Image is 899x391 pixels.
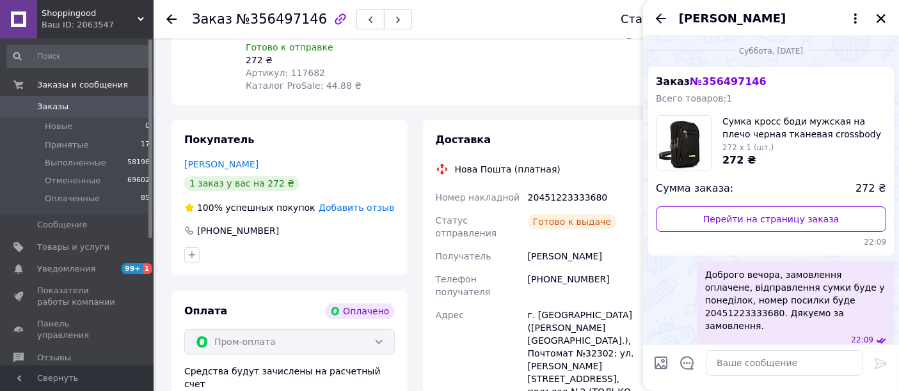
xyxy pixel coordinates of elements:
span: Отзывы [37,352,71,364]
div: 272 ₴ [246,54,372,66]
div: 1 заказ у вас на 272 ₴ [184,176,299,191]
span: Принятые [45,139,89,151]
span: Сумма заказа: [656,181,733,196]
div: 09.08.2025 [648,44,894,57]
button: Назад [653,11,669,26]
span: суббота, [DATE] [734,46,808,57]
span: 99+ [122,263,143,274]
span: Доброго вечора, замовлення оплачене, відправлення сумки буде у понеділок, номер посилки буде 2045... [705,268,886,332]
span: 17 [141,139,150,151]
a: [PERSON_NAME] [184,159,259,169]
span: 1 [143,263,153,274]
div: [PHONE_NUMBER] [525,268,648,303]
div: Нова Пошта (платная) [452,163,564,176]
div: Ваш ID: 2063547 [42,19,154,31]
span: 22:09 09.08.2025 [656,237,886,248]
span: [PERSON_NAME] [679,10,786,27]
div: Готово к выдаче [528,214,616,229]
span: Каталог ProSale: 44.88 ₴ [246,80,362,91]
span: Всего товаров: 1 [656,93,732,103]
span: Получатель [436,251,491,261]
span: Оплата [184,305,227,317]
span: 85 [141,193,150,204]
span: Телефон получателя [436,274,491,297]
span: Панель управления [37,318,118,341]
img: 5868918598_w100_h100_sumka-kross-bodi.jpg [656,116,712,171]
span: Адрес [436,310,464,320]
button: Закрыть [873,11,889,26]
button: Открыть шаблоны ответов [679,355,696,371]
div: успешных покупок [184,201,315,214]
span: Покупатель [184,134,254,146]
span: 272 ₴ [722,154,756,166]
span: №356497146 [236,11,327,27]
span: Номер накладной [436,192,520,203]
span: Оплаченные [45,193,100,204]
span: Показатели работы компании [37,285,118,308]
div: [PHONE_NUMBER] [196,224,280,237]
span: 69602 [127,175,150,187]
span: 272 ₴ [855,181,886,196]
span: Выполненные [45,157,106,169]
span: Уведомления [37,263,95,275]
span: Заказы [37,101,68,112]
div: Оплачено [325,303,394,319]
span: Товары и услуги [37,241,109,253]
span: Shoppingood [42,8,138,19]
div: Вернуться назад [166,13,177,26]
span: 0 [145,121,150,132]
span: Заказ [656,75,767,88]
span: 22:09 09.08.2025 [851,335,873,346]
div: [PERSON_NAME] [525,245,648,268]
div: Статус заказа [621,13,706,26]
div: 20451223333680 [525,186,648,209]
span: Готово к отправке [246,42,333,52]
span: Сообщения [37,219,87,231]
a: Перейти на страницу заказа [656,206,886,232]
span: Сумка кросс боди мужская на плечо черная тканевая сrossbody три отдела и крепление на пояс Lanpad... [722,115,886,141]
span: Артикул: 117682 [246,68,325,78]
span: 100% [197,203,223,213]
span: Новые [45,121,73,132]
span: Заказы и сообщения [37,79,128,91]
input: Поиск [6,45,151,68]
span: Добавить отзыв [319,203,394,213]
span: Статус отправления [436,215,497,238]
span: Отмененные [45,175,100,187]
span: 58198 [127,157,150,169]
span: Заказ [192,11,232,27]
span: 272 x 1 (шт.) [722,143,774,152]
button: [PERSON_NAME] [679,10,863,27]
span: № 356497146 [690,75,766,88]
span: Доставка [436,134,491,146]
